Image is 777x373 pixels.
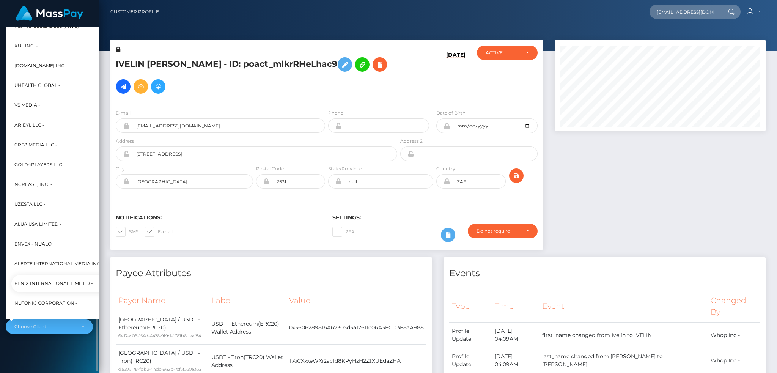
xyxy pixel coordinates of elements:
label: E-mail [145,227,173,237]
span: Kul Inc. - [14,41,38,51]
span: Arieyl LLC - [14,120,44,130]
img: MassPay Logo [16,6,83,21]
h6: [DATE] [446,52,466,100]
button: Choose Client [6,319,93,334]
div: Do not require [477,228,520,234]
h4: Payee Attributes [116,267,426,280]
h6: Settings: [332,214,538,221]
h4: Events [449,267,760,280]
span: Ncrease, Inc. - [14,179,52,189]
button: Do not require [468,224,538,238]
td: [GEOGRAPHIC_DATA] / USDT - Ethereum(ERC20) [116,311,209,345]
span: Alerte International Media Inc. - StripperFans [14,259,142,269]
span: Nutonic Corporation - [14,299,77,308]
label: Country [436,165,455,172]
input: Search... [650,5,721,19]
h5: IVELIN [PERSON_NAME] - ID: poact_mlkrRHeLhac9 [116,54,393,98]
small: da506178-fdb2-44dc-962b-7cf3f350e353 [118,367,201,372]
td: USDT - Ethereum(ERC20) Wallet Address [209,311,286,345]
th: Time [492,290,539,323]
span: UHealth Global - [14,80,60,90]
td: Whop Inc - [708,323,760,348]
th: Changed By [708,290,760,323]
th: Type [449,290,492,323]
label: Postal Code [256,165,284,172]
span: VS Media - [14,101,40,110]
td: 0x3606289816A67305d3a12611c06A3FCD3F8aA988 [286,311,426,345]
h6: Notifications: [116,214,321,221]
label: Address [116,138,134,145]
span: Cre8 Media LLC - [14,140,57,150]
span: Gold4Players LLC - [14,160,65,170]
th: Value [286,290,426,311]
a: Customer Profile [110,4,159,20]
td: [DATE] 04:09AM [492,323,539,348]
a: Initiate Payout [116,79,131,94]
td: Profile Update [449,323,492,348]
label: SMS [116,227,138,237]
small: 6e17ac06-154d-4476-9f9d-f761b6daaf84 [118,333,201,338]
th: Event [539,290,708,323]
label: State/Province [328,165,362,172]
span: Alua USA Limited - [14,219,61,229]
th: Label [209,290,286,311]
button: ACTIVE [477,46,538,60]
label: City [116,165,125,172]
th: Payer Name [116,290,209,311]
label: 2FA [332,227,355,237]
span: Fenix International Limited - [14,279,93,288]
label: Date of Birth [436,110,466,116]
div: ACTIVE [486,50,520,56]
label: Phone [328,110,343,116]
label: E-mail [116,110,131,116]
div: Choose Client [14,324,75,330]
span: Envex - Nualo [14,239,52,249]
td: first_name changed from Ivelin to IVELIN [539,323,708,348]
span: [DOMAIN_NAME] INC - [14,61,68,71]
label: Address 2 [400,138,423,145]
span: UzestA LLC - [14,200,46,209]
